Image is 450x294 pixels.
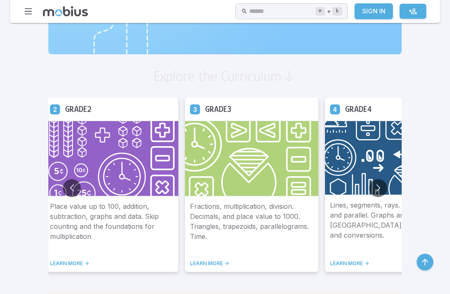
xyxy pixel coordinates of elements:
p: Place value up to 100, addition, subtraction, graphs and data. Skip counting and the foundations ... [50,202,173,251]
h2: Explore the Curriculum [153,68,282,85]
p: Fractions, multiplication, division. Decimals, and place value to 1000. Triangles, trapezoids, pa... [190,202,313,251]
kbd: ⌘ [315,7,325,15]
img: Grade 3 [185,121,318,197]
h5: Grade 4 [345,103,372,116]
button: Go to next slide [369,180,387,198]
a: Grade 3 [190,104,200,114]
h5: Grade 3 [205,103,231,116]
a: LEARN MORE -> [190,261,313,267]
h5: Grade 2 [65,103,91,116]
div: + [315,6,342,16]
a: Sign In [355,3,393,19]
a: LEARN MORE -> [50,261,173,267]
img: Grade 2 [45,121,178,197]
a: Grade 4 [330,104,340,114]
a: Grade 2 [50,104,60,114]
button: Go to previous slide [63,180,81,198]
kbd: k [332,7,342,15]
